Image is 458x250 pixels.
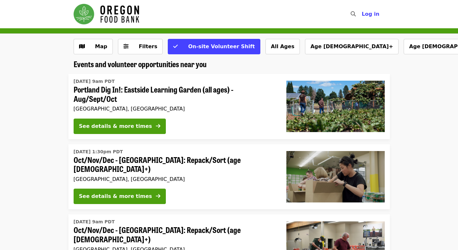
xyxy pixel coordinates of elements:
div: See details & more times [79,122,152,130]
img: Portland Dig In!: Eastside Learning Garden (all ages) - Aug/Sept/Oct organized by Oregon Food Bank [286,81,385,132]
i: search icon [351,11,356,17]
span: Events and volunteer opportunities near you [74,58,207,69]
a: See details for "Oct/Nov/Dec - Portland: Repack/Sort (age 8+)" [68,144,390,210]
button: Show map view [74,39,113,54]
span: Oct/Nov/Dec - [GEOGRAPHIC_DATA]: Repack/Sort (age [DEMOGRAPHIC_DATA]+) [74,155,276,174]
button: Log in [356,8,384,21]
time: [DATE] 9am PDT [74,219,115,225]
time: [DATE] 9am PDT [74,78,115,85]
button: All Ages [265,39,300,54]
i: map icon [79,43,85,49]
span: Map [95,43,107,49]
i: sliders-h icon [123,43,129,49]
i: arrow-right icon [156,193,160,199]
img: Oct/Nov/Dec - Portland: Repack/Sort (age 8+) organized by Oregon Food Bank [286,151,385,202]
button: On-site Volunteer Shift [168,39,260,54]
span: Portland Dig In!: Eastside Learning Garden (all ages) - Aug/Sept/Oct [74,85,276,103]
div: [GEOGRAPHIC_DATA], [GEOGRAPHIC_DATA] [74,176,276,182]
a: See details for "Portland Dig In!: Eastside Learning Garden (all ages) - Aug/Sept/Oct" [68,74,390,139]
i: check icon [173,43,178,49]
button: Filters (0 selected) [118,39,163,54]
button: See details & more times [74,119,166,134]
input: Search [360,6,365,22]
button: See details & more times [74,189,166,204]
i: arrow-right icon [156,123,160,129]
div: See details & more times [79,192,152,200]
span: Oct/Nov/Dec - [GEOGRAPHIC_DATA]: Repack/Sort (age [DEMOGRAPHIC_DATA]+) [74,225,276,244]
span: On-site Volunteer Shift [188,43,255,49]
img: Oregon Food Bank - Home [74,4,139,24]
span: Filters [139,43,157,49]
time: [DATE] 1:30pm PDT [74,148,123,155]
div: [GEOGRAPHIC_DATA], [GEOGRAPHIC_DATA] [74,106,276,112]
button: Age [DEMOGRAPHIC_DATA]+ [305,39,399,54]
span: Log in [362,11,379,17]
